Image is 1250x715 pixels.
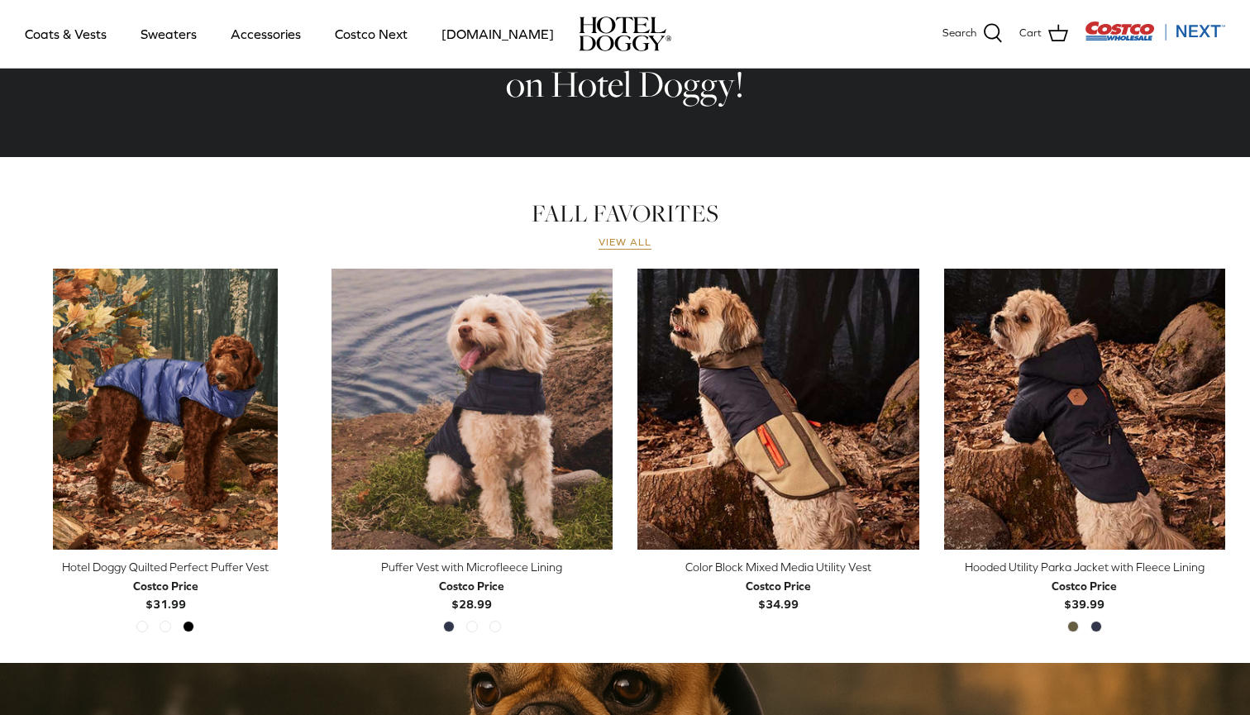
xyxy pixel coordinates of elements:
[439,577,504,595] div: Costco Price
[637,269,919,551] a: Color Block Mixed Media Utility Vest
[944,269,1226,551] a: Hooded Utility Parka Jacket with Fleece Lining
[637,558,919,613] a: Color Block Mixed Media Utility Vest Costco Price$34.99
[1085,31,1225,44] a: Visit Costco Next
[944,558,1226,576] div: Hooded Utility Parka Jacket with Fleece Lining
[320,6,422,62] a: Costco Next
[944,558,1226,613] a: Hooded Utility Parka Jacket with Fleece Lining Costco Price$39.99
[746,577,811,611] b: $34.99
[637,269,919,551] img: tan dog wearing a blue & brown vest
[637,558,919,576] div: Color Block Mixed Media Utility Vest
[319,15,931,108] h2: Costco Members Receive Exclusive Value on Hotel Doggy!
[126,6,212,62] a: Sweaters
[427,6,569,62] a: [DOMAIN_NAME]
[1085,21,1225,41] img: Costco Next
[1052,577,1117,611] b: $39.99
[332,269,613,551] a: Puffer Vest with Microfleece Lining
[133,577,198,595] div: Costco Price
[332,558,613,613] a: Puffer Vest with Microfleece Lining Costco Price$28.99
[25,558,307,613] a: Hotel Doggy Quilted Perfect Puffer Vest Costco Price$31.99
[439,577,504,611] b: $28.99
[1052,577,1117,595] div: Costco Price
[579,17,671,51] img: hoteldoggycom
[599,236,651,250] a: View all
[332,558,613,576] div: Puffer Vest with Microfleece Lining
[942,25,976,42] span: Search
[133,577,198,611] b: $31.99
[25,269,307,551] a: Hotel Doggy Quilted Perfect Puffer Vest
[1019,25,1042,42] span: Cart
[532,197,718,230] a: FALL FAVORITES
[1019,23,1068,45] a: Cart
[746,577,811,595] div: Costco Price
[942,23,1003,45] a: Search
[216,6,316,62] a: Accessories
[10,6,122,62] a: Coats & Vests
[579,17,671,51] a: hoteldoggy.com hoteldoggycom
[25,558,307,576] div: Hotel Doggy Quilted Perfect Puffer Vest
